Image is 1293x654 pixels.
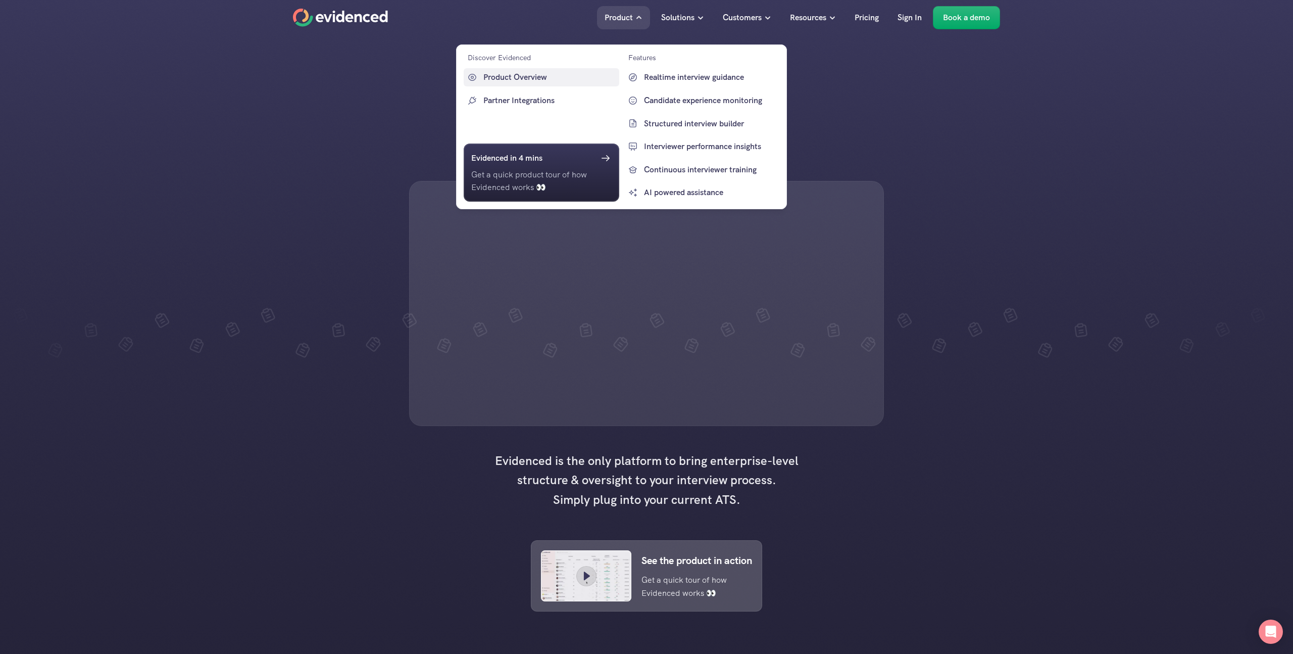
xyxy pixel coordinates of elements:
p: Get a quick product tour of how Evidenced works 👀 [471,168,612,194]
a: Evidenced in 4 minsGet a quick product tour of how Evidenced works 👀 [464,144,619,202]
a: Product Overview [464,68,619,86]
p: Structured interview builder [644,117,777,130]
p: AI powered assistance [644,186,777,199]
p: Product [605,11,633,24]
p: Product Overview [483,71,617,84]
a: Realtime interview guidance [624,68,780,86]
p: Partner Integrations [483,94,617,107]
a: AI powered assistance [624,183,780,202]
p: Book a demo [943,11,990,24]
p: Interviewer performance insights [644,140,777,153]
p: Features [628,52,656,63]
a: Home [293,9,388,27]
a: Book a demo [933,6,1000,29]
p: Customers [723,11,762,24]
a: Candidate experience monitoring [624,91,780,110]
h4: Evidenced is the only platform to bring enterprise-level structure & oversight to your interview ... [490,451,803,509]
p: See the product in action [641,552,752,569]
p: Continuous interviewer training [644,163,777,176]
div: Open Intercom Messenger [1259,620,1283,644]
a: Partner Integrations [464,91,619,110]
a: See the product in actionGet a quick tour of how Evidenced works 👀 [531,540,762,612]
h6: Evidenced in 4 mins [471,152,542,165]
p: Sign In [898,11,922,24]
a: Continuous interviewer training [624,161,780,179]
p: Candidate experience monitoring [644,94,777,107]
p: Pricing [855,11,879,24]
a: Structured interview builder [624,114,780,132]
p: Discover Evidenced [468,52,531,63]
p: Realtime interview guidance [644,71,777,84]
a: Interviewer performance insights [624,137,780,156]
p: Get a quick tour of how Evidenced works 👀 [641,574,737,599]
p: Resources [790,11,826,24]
p: Solutions [661,11,694,24]
a: Sign In [890,6,929,29]
a: Pricing [847,6,886,29]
